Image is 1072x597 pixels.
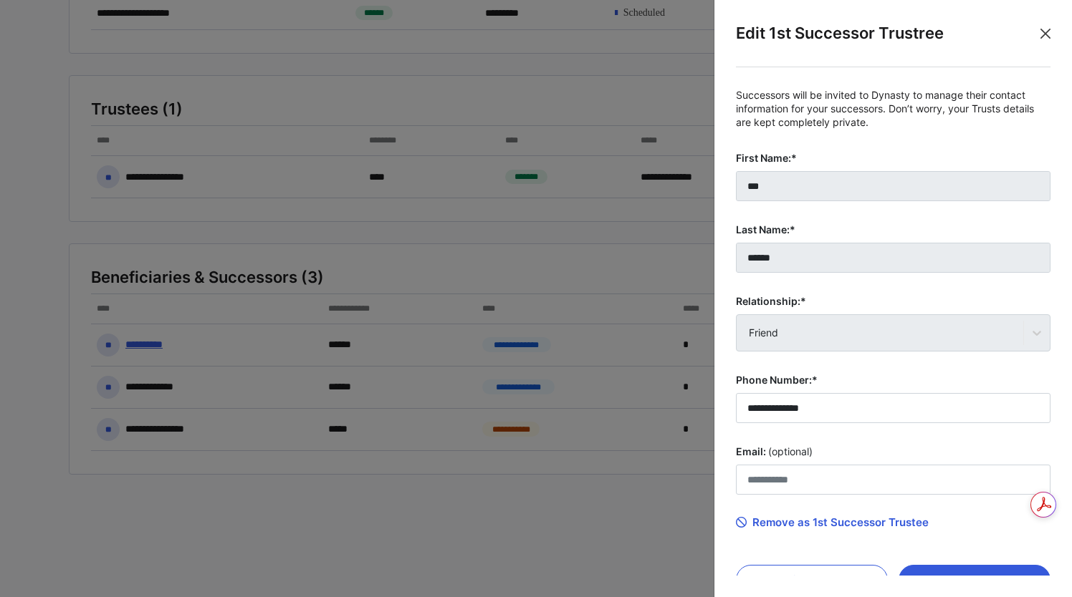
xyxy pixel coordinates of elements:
[736,445,1051,459] label: Email:
[736,21,1051,67] div: Edit 1st Successor Trustree
[736,373,1051,387] label: Phone Number:*
[736,516,1051,529] a: Remove as 1st Successor Trustee
[736,565,888,595] button: Back
[736,223,1051,237] label: Last Name:*
[736,294,1051,309] label: Relationship:*
[736,89,1051,130] p: Successors will be invited to Dynasty to manage their contact information for your successors. Do...
[1035,23,1056,44] button: Close
[899,565,1051,595] button: Save
[736,516,929,529] span: Remove as 1st Successor Trustee
[736,151,1051,165] label: First Name:*
[768,445,813,459] span: (optional)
